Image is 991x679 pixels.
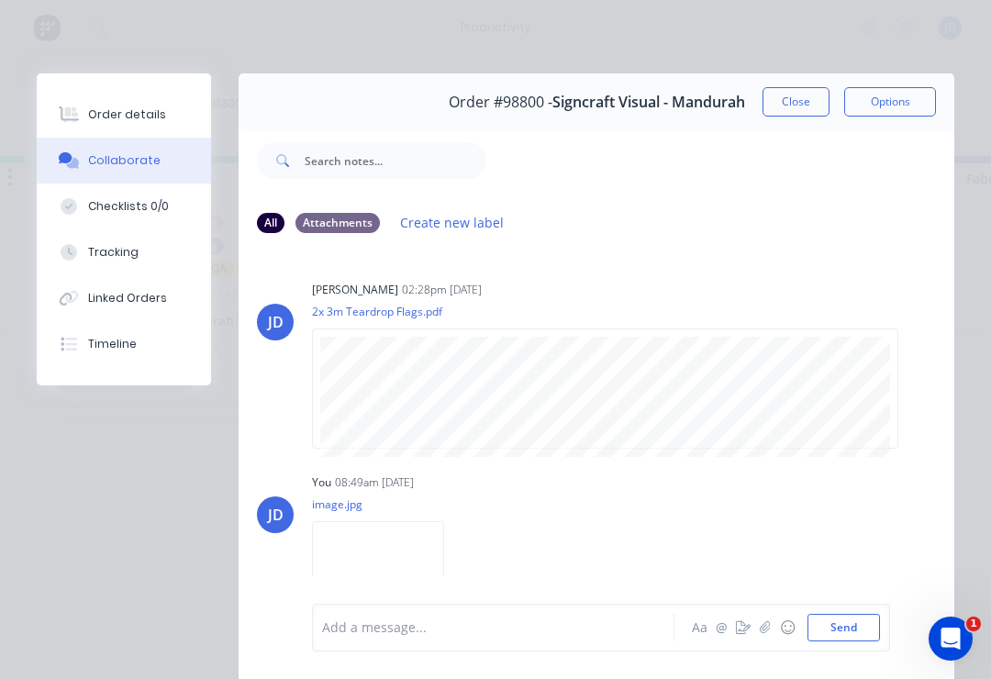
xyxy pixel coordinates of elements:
[807,614,880,641] button: Send
[552,94,745,111] span: Signcraft Visual - Mandurah
[88,106,166,123] div: Order details
[88,198,169,215] div: Checklists 0/0
[37,138,211,184] button: Collaborate
[37,184,211,229] button: Checklists 0/0
[88,336,137,352] div: Timeline
[929,617,973,661] iframe: Intercom live chat
[268,504,284,526] div: JD
[710,617,732,639] button: @
[844,87,936,117] button: Options
[688,617,710,639] button: Aa
[88,152,161,169] div: Collaborate
[966,617,981,631] span: 1
[37,321,211,367] button: Timeline
[37,229,211,275] button: Tracking
[88,244,139,261] div: Tracking
[391,210,514,235] button: Create new label
[763,87,830,117] button: Close
[312,474,331,491] div: You
[335,474,414,491] div: 08:49am [DATE]
[295,213,380,233] div: Attachments
[776,617,798,639] button: ☺
[305,142,486,179] input: Search notes...
[312,304,917,319] p: 2x 3m Teardrop Flags.pdf
[257,213,284,233] div: All
[449,94,552,111] span: Order #98800 -
[312,282,398,298] div: [PERSON_NAME]
[268,311,284,333] div: JD
[88,290,167,306] div: Linked Orders
[312,496,462,512] p: image.jpg
[402,282,482,298] div: 02:28pm [DATE]
[37,92,211,138] button: Order details
[37,275,211,321] button: Linked Orders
